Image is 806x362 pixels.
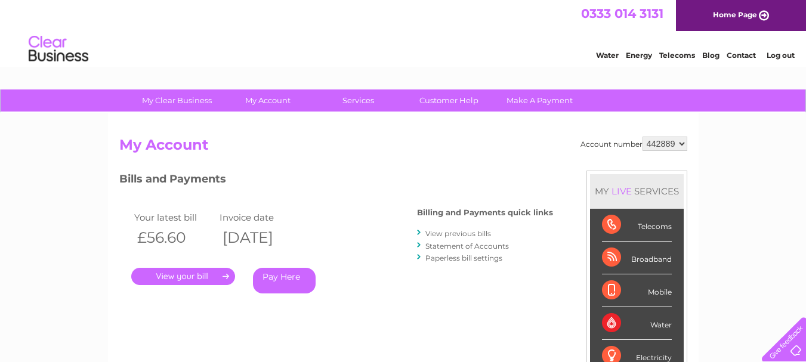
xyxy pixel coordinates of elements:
a: Contact [727,51,756,60]
h2: My Account [119,137,687,159]
a: My Account [218,89,317,112]
a: Blog [702,51,719,60]
div: LIVE [609,185,634,197]
a: Energy [626,51,652,60]
div: MY SERVICES [590,174,684,208]
a: Water [596,51,619,60]
div: Telecoms [602,209,672,242]
h3: Bills and Payments [119,171,553,191]
a: Log out [767,51,795,60]
a: My Clear Business [128,89,226,112]
a: View previous bills [425,229,491,238]
a: . [131,268,235,285]
a: Make A Payment [490,89,589,112]
a: Paperless bill settings [425,253,502,262]
img: logo.png [28,31,89,67]
a: 0333 014 3131 [581,6,663,21]
div: Mobile [602,274,672,307]
a: Statement of Accounts [425,242,509,250]
div: Broadband [602,242,672,274]
a: Services [309,89,407,112]
a: Customer Help [400,89,498,112]
td: Your latest bill [131,209,217,225]
th: £56.60 [131,225,217,250]
div: Water [602,307,672,340]
a: Telecoms [659,51,695,60]
th: [DATE] [217,225,302,250]
a: Pay Here [253,268,316,293]
td: Invoice date [217,209,302,225]
div: Account number [580,137,687,151]
div: Clear Business is a trading name of Verastar Limited (registered in [GEOGRAPHIC_DATA] No. 3667643... [122,7,685,58]
h4: Billing and Payments quick links [417,208,553,217]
